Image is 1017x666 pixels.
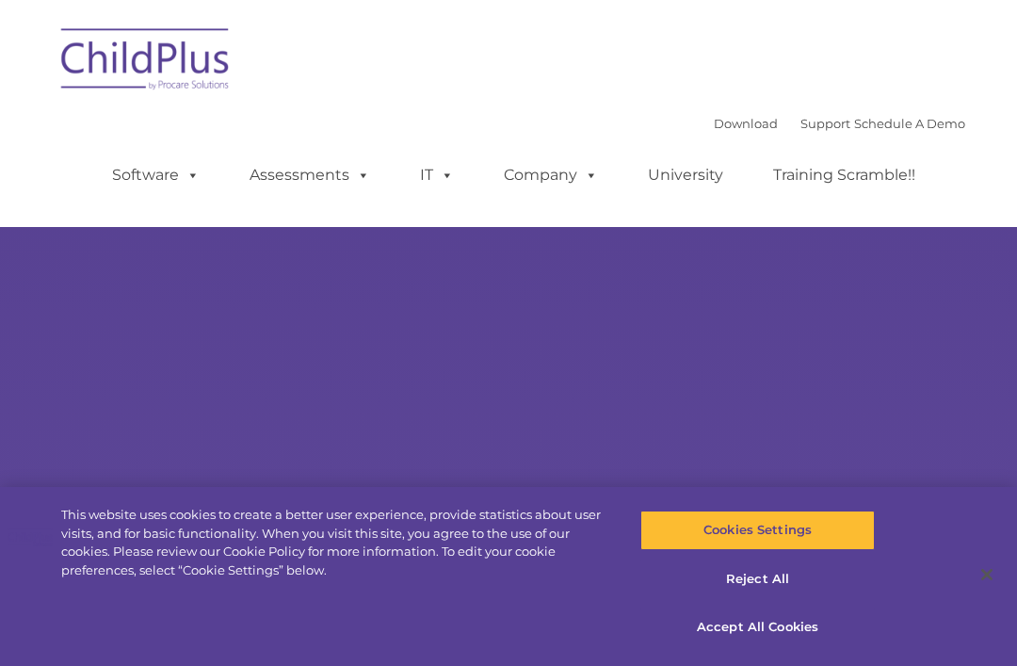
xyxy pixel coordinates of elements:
a: University [629,156,742,194]
a: IT [401,156,473,194]
button: Reject All [640,560,874,599]
a: Company [485,156,617,194]
button: Close [966,554,1008,595]
div: This website uses cookies to create a better user experience, provide statistics about user visit... [61,506,610,579]
a: Software [93,156,218,194]
a: Training Scramble!! [754,156,934,194]
button: Cookies Settings [640,511,874,550]
a: Schedule A Demo [854,116,965,131]
img: ChildPlus by Procare Solutions [52,15,240,109]
a: Assessments [231,156,389,194]
button: Accept All Cookies [640,608,874,647]
font: | [714,116,965,131]
a: Support [800,116,850,131]
a: Download [714,116,778,131]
